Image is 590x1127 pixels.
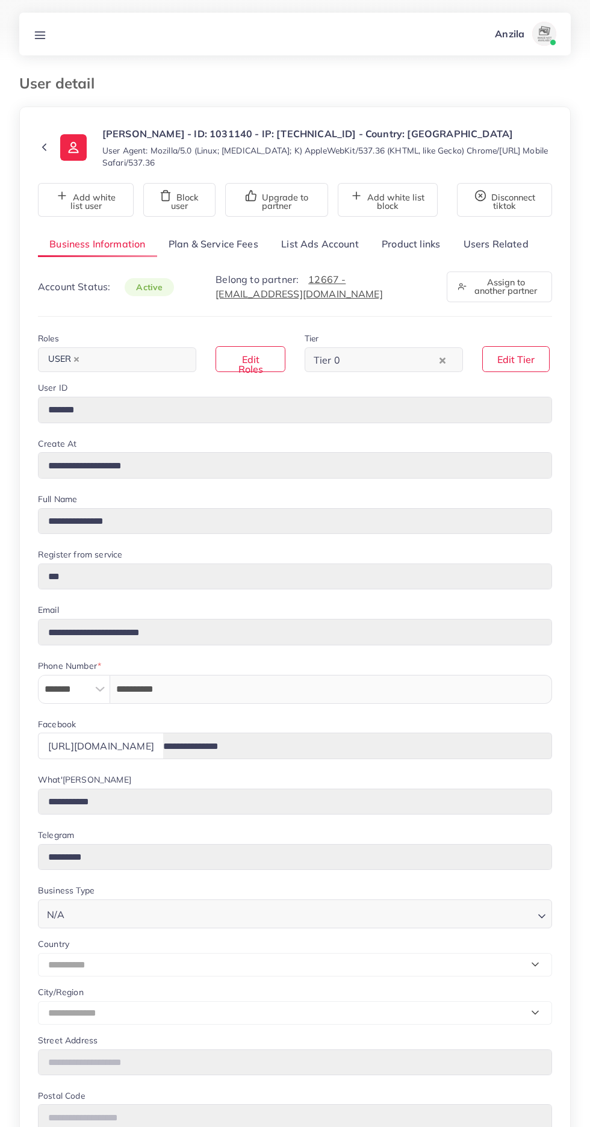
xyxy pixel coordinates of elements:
[482,346,550,372] button: Edit Tier
[38,332,59,344] label: Roles
[38,829,74,841] label: Telegram
[38,279,174,294] p: Account Status:
[102,126,552,141] p: [PERSON_NAME] - ID: 1031140 - IP: [TECHNICAL_ID] - Country: [GEOGRAPHIC_DATA]
[495,26,524,41] p: Anzila
[60,134,87,161] img: ic-user-info.36bf1079.svg
[45,906,67,924] span: N/A
[38,493,77,505] label: Full Name
[125,278,174,296] span: active
[157,231,270,257] a: Plan & Service Fees
[38,986,84,998] label: City/Region
[102,144,552,169] small: User Agent: Mozilla/5.0 (Linux; [MEDICAL_DATA]; K) AppleWebKit/537.36 (KHTML, like Gecko) Chrome/...
[457,183,552,217] button: Disconnect tiktok
[38,183,134,217] button: Add white list user
[38,733,164,759] div: [URL][DOMAIN_NAME]
[488,22,561,46] a: Anzilaavatar
[38,548,122,560] label: Register from service
[38,899,552,928] div: Search for option
[38,938,69,950] label: Country
[452,231,539,257] a: Users Related
[73,356,79,362] button: Deselect USER
[38,774,131,786] label: What'[PERSON_NAME]
[19,75,104,92] h3: User detail
[38,347,196,372] div: Search for option
[38,438,76,450] label: Create At
[532,22,556,46] img: avatar
[143,183,216,217] button: Block user
[216,346,285,372] button: Edit Roles
[338,183,438,217] button: Add white list block
[344,351,436,370] input: Search for option
[225,183,328,217] button: Upgrade to partner
[38,604,59,616] label: Email
[270,231,370,257] a: List Ads Account
[38,231,157,257] a: Business Information
[38,718,76,730] label: Facebook
[305,332,319,344] label: Tier
[305,347,463,372] div: Search for option
[43,352,85,368] span: USER
[447,272,552,302] button: Assign to another partner
[38,382,67,394] label: User ID
[370,231,452,257] a: Product links
[216,272,432,301] p: Belong to partner:
[68,903,533,924] input: Search for option
[311,352,343,370] span: Tier 0
[38,1090,85,1102] label: Postal Code
[38,660,101,672] label: Phone Number
[439,353,446,367] button: Clear Selected
[86,351,181,370] input: Search for option
[38,884,95,896] label: Business Type
[38,1034,98,1046] label: Street Address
